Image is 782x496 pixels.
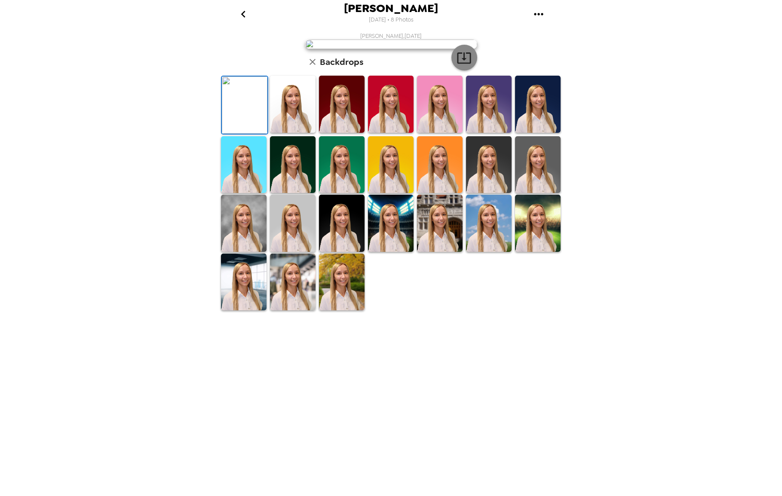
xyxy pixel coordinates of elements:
[360,32,422,40] span: [PERSON_NAME] , [DATE]
[344,3,438,14] span: [PERSON_NAME]
[320,55,363,69] h6: Backdrops
[222,77,267,134] img: Original
[305,40,477,49] img: user
[369,14,414,26] span: [DATE] • 8 Photos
